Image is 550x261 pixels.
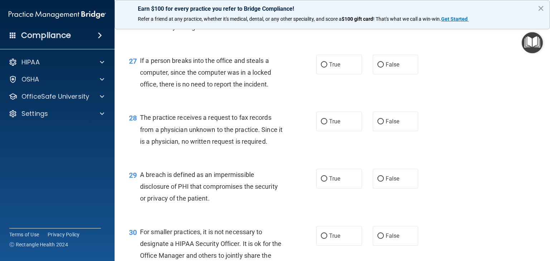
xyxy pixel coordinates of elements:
[129,57,137,65] span: 27
[138,16,342,22] span: Refer a friend at any practice, whether it's medical, dental, or any other speciality, and score a
[537,3,544,14] button: Close
[48,231,80,238] a: Privacy Policy
[377,62,384,68] input: False
[329,232,340,239] span: True
[377,176,384,182] input: False
[140,57,271,88] span: If a person breaks into the office and steals a computer, since the computer was in a locked offi...
[386,118,400,125] span: False
[386,61,400,68] span: False
[329,61,340,68] span: True
[522,32,543,53] button: Open Resource Center
[9,231,39,238] a: Terms of Use
[321,62,327,68] input: True
[21,109,48,118] p: Settings
[138,5,527,12] p: Earn $100 for every practice you refer to Bridge Compliance!
[377,119,384,124] input: False
[129,228,137,237] span: 30
[9,8,106,22] img: PMB logo
[129,171,137,179] span: 29
[21,75,39,84] p: OSHA
[321,119,327,124] input: True
[441,16,468,22] strong: Get Started
[9,75,104,84] a: OSHA
[321,233,327,239] input: True
[373,16,441,22] span: ! That's what we call a win-win.
[9,241,68,248] span: Ⓒ Rectangle Health 2024
[9,109,104,118] a: Settings
[329,175,340,182] span: True
[140,171,278,202] span: A breach is defined as an impermissible disclosure of PHI that compromises the security or privac...
[377,233,384,239] input: False
[140,114,283,145] span: The practice receives a request to fax records from a physician unknown to the practice. Since it...
[9,58,104,67] a: HIPAA
[21,92,89,101] p: OfficeSafe University
[129,114,137,122] span: 28
[342,16,373,22] strong: $100 gift card
[386,232,400,239] span: False
[329,118,340,125] span: True
[9,92,104,101] a: OfficeSafe University
[386,175,400,182] span: False
[441,16,469,22] a: Get Started
[321,176,327,182] input: True
[21,30,71,40] h4: Compliance
[21,58,40,67] p: HIPAA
